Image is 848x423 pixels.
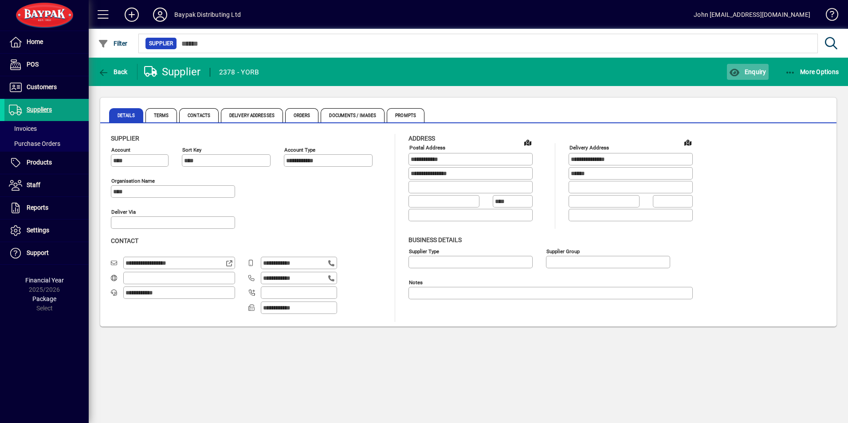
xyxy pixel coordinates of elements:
[387,108,424,122] span: Prompts
[285,108,319,122] span: Orders
[27,181,40,188] span: Staff
[409,279,423,285] mat-label: Notes
[32,295,56,302] span: Package
[221,108,283,122] span: Delivery Addresses
[174,8,241,22] div: Baypak Distributing Ltd
[219,65,259,79] div: 2378 - YORB
[9,125,37,132] span: Invoices
[4,54,89,76] a: POS
[111,209,136,215] mat-label: Deliver via
[96,64,130,80] button: Back
[111,178,155,184] mat-label: Organisation name
[408,135,435,142] span: Address
[27,204,48,211] span: Reports
[27,227,49,234] span: Settings
[727,64,768,80] button: Enquiry
[9,140,60,147] span: Purchase Orders
[118,7,146,23] button: Add
[96,35,130,51] button: Filter
[4,136,89,151] a: Purchase Orders
[785,68,839,75] span: More Options
[819,2,837,31] a: Knowledge Base
[27,249,49,256] span: Support
[27,159,52,166] span: Products
[144,65,201,79] div: Supplier
[694,8,810,22] div: John [EMAIL_ADDRESS][DOMAIN_NAME]
[145,108,177,122] span: Terms
[321,108,385,122] span: Documents / Images
[111,237,138,244] span: Contact
[27,61,39,68] span: POS
[25,277,64,284] span: Financial Year
[783,64,841,80] button: More Options
[4,242,89,264] a: Support
[98,40,128,47] span: Filter
[27,38,43,45] span: Home
[521,135,535,149] a: View on map
[4,174,89,196] a: Staff
[111,147,130,153] mat-label: Account
[729,68,766,75] span: Enquiry
[681,135,695,149] a: View on map
[408,236,462,243] span: Business details
[4,121,89,136] a: Invoices
[98,68,128,75] span: Back
[546,248,580,254] mat-label: Supplier group
[4,31,89,53] a: Home
[89,64,137,80] app-page-header-button: Back
[27,106,52,113] span: Suppliers
[182,147,201,153] mat-label: Sort key
[4,152,89,174] a: Products
[111,135,139,142] span: Supplier
[27,83,57,90] span: Customers
[179,108,219,122] span: Contacts
[4,76,89,98] a: Customers
[284,147,315,153] mat-label: Account Type
[109,108,143,122] span: Details
[4,219,89,242] a: Settings
[149,39,173,48] span: Supplier
[4,197,89,219] a: Reports
[146,7,174,23] button: Profile
[409,248,439,254] mat-label: Supplier type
